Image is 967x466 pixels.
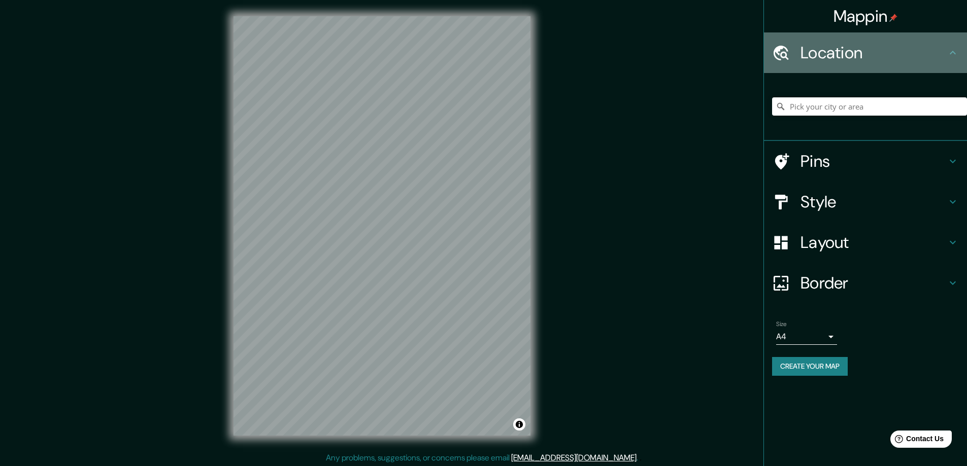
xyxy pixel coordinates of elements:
h4: Location [801,43,947,63]
div: . [638,452,640,464]
iframe: Help widget launcher [877,426,956,455]
div: Style [764,182,967,222]
div: A4 [776,329,837,345]
h4: Style [801,192,947,212]
div: Location [764,32,967,73]
h4: Pins [801,151,947,171]
div: . [640,452,642,464]
input: Pick your city or area [772,97,967,116]
div: Border [764,263,967,303]
h4: Layout [801,232,947,253]
button: Create your map [772,357,848,376]
a: [EMAIL_ADDRESS][DOMAIN_NAME] [511,452,637,463]
button: Toggle attribution [513,418,525,431]
p: Any problems, suggestions, or concerns please email . [326,452,638,464]
img: pin-icon.png [889,14,897,22]
canvas: Map [234,16,530,436]
div: Layout [764,222,967,263]
div: Pins [764,141,967,182]
label: Size [776,320,787,329]
h4: Border [801,273,947,293]
h4: Mappin [833,6,898,26]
